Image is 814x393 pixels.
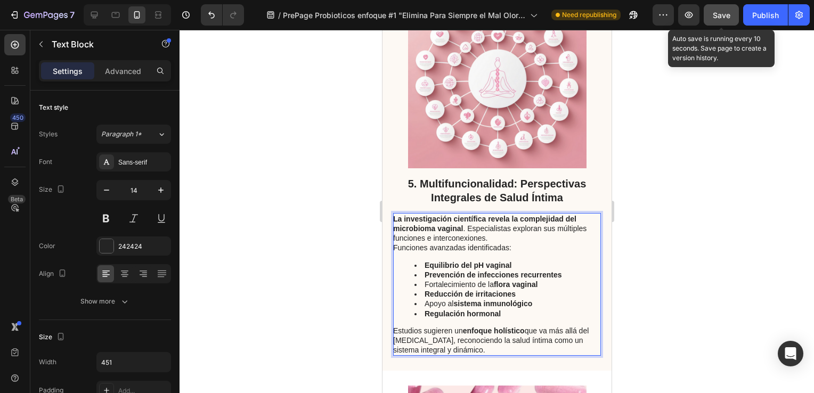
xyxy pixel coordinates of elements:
div: Show more [80,296,130,307]
span: PrePage Probioticos enfoque #1 "Elimina Para Siempre el Mal Olor Vaginal" [283,10,526,21]
span: Paragraph 1* [101,129,142,139]
button: Save [704,4,739,26]
div: Beta [8,195,26,203]
p: Text Block [52,38,142,51]
div: Publish [752,10,779,21]
iframe: Design area [382,30,612,393]
div: Font [39,157,52,167]
div: Sans-serif [118,158,168,167]
div: Width [39,357,56,367]
div: Text style [39,103,68,112]
p: 7 [70,9,75,21]
span: Save [713,11,730,20]
div: Size [39,183,67,197]
div: Size [39,330,67,345]
p: Settings [53,65,83,77]
div: Styles [39,129,58,139]
button: Show more [39,292,171,311]
div: Open Intercom Messenger [778,341,803,366]
span: Need republishing [562,10,616,20]
div: 450 [10,113,26,122]
div: Align [39,267,69,281]
button: Publish [743,4,788,26]
div: 242424 [118,242,168,251]
button: 7 [4,4,79,26]
div: Undo/Redo [201,4,244,26]
div: Color [39,241,55,251]
span: / [278,10,281,21]
button: Paragraph 1* [96,125,171,144]
input: Auto [97,353,170,372]
p: Advanced [105,65,141,77]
